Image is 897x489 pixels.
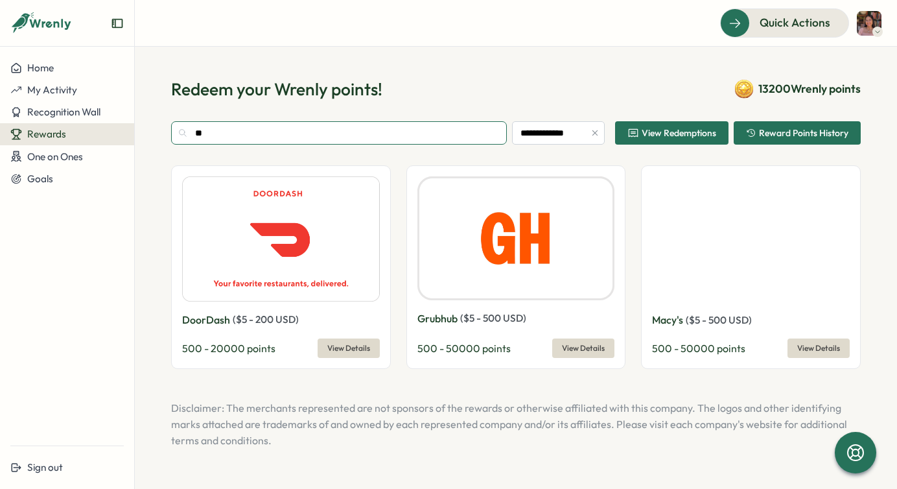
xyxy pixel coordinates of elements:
button: View Details [787,339,850,358]
span: View Details [562,339,605,357]
button: View Redemptions [615,121,728,145]
button: Expand sidebar [111,17,124,30]
span: Home [27,62,54,74]
span: View Details [327,339,370,357]
img: Grubhub [417,176,615,300]
span: Sign out [27,461,63,473]
p: DoorDash [182,312,230,328]
span: One on Ones [27,150,83,163]
span: View Redemptions [642,128,716,137]
span: 500 - 20000 points [182,342,275,355]
span: Goals [27,173,53,185]
span: Reward Points History [759,128,848,137]
span: ( $ 5 - 500 USD ) [686,314,752,326]
p: Macy's [652,312,683,328]
span: View Details [797,339,840,357]
button: Reward Points History [734,121,861,145]
img: Shreya Chatterjee [857,11,881,36]
p: Grubhub [417,311,458,327]
button: View Details [318,339,380,358]
span: Rewards [27,128,66,140]
span: 500 - 50000 points [417,342,511,355]
span: 500 - 50000 points [652,342,745,355]
button: View Details [552,339,614,358]
img: DoorDash [182,176,380,301]
span: 13200 Wrenly points [758,80,861,97]
span: Recognition Wall [27,106,100,118]
span: Quick Actions [760,14,830,31]
span: ( $ 5 - 500 USD ) [460,312,526,324]
span: ( $ 5 - 200 USD ) [233,313,299,326]
button: Quick Actions [720,8,849,37]
span: My Activity [27,84,77,96]
img: Macy's [652,176,850,302]
p: Disclaimer: The merchants represented are not sponsors of the rewards or otherwise affiliated wit... [171,400,861,448]
h1: Redeem your Wrenly points! [171,78,382,101]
